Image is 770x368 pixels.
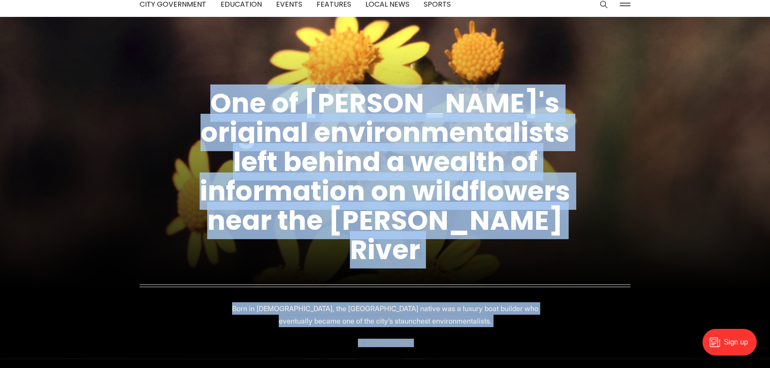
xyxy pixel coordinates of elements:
[365,339,413,347] a: [PERSON_NAME]
[227,302,543,327] p: Born in [DEMOGRAPHIC_DATA], the [GEOGRAPHIC_DATA] native was a luxury boat builder who eventually...
[200,84,570,268] a: One of [PERSON_NAME]'s original environmentalists left behind a wealth of information on wildflow...
[695,324,770,368] iframe: portal-trigger
[358,340,413,346] div: By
